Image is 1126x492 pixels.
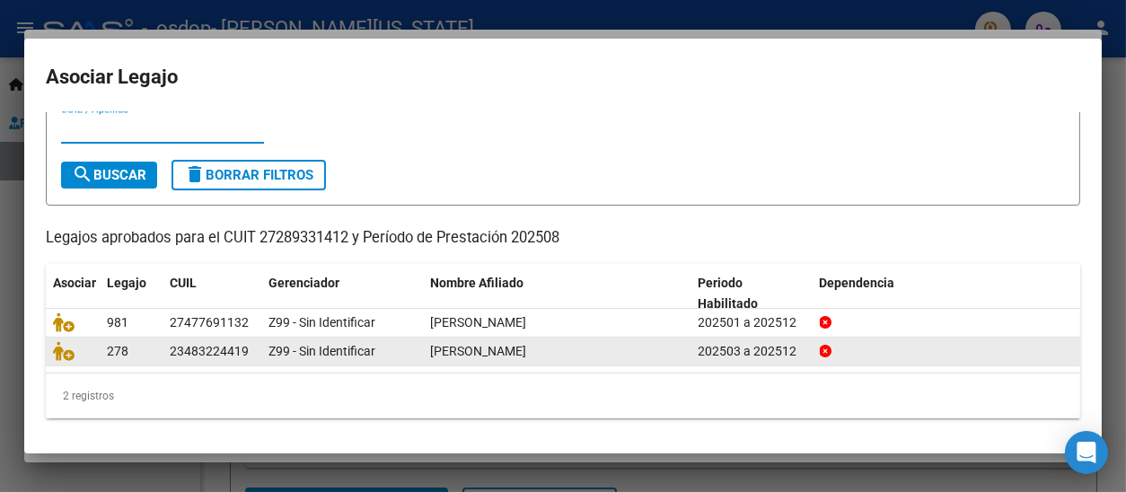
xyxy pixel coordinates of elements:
datatable-header-cell: Nombre Afiliado [423,264,691,323]
div: 202501 a 202512 [699,312,805,333]
div: 2 registros [46,373,1080,418]
button: Borrar Filtros [172,160,326,190]
span: 981 [107,315,128,329]
datatable-header-cell: Dependencia [813,264,1081,323]
span: Borrar Filtros [184,167,313,183]
span: JANARIZ LEVANO IVAN [430,344,526,358]
datatable-header-cell: Periodo Habilitado [691,264,813,323]
mat-icon: search [72,163,93,185]
span: Nombre Afiliado [430,276,523,290]
div: Open Intercom Messenger [1065,431,1108,474]
span: 278 [107,344,128,358]
span: Asociar [53,276,96,290]
datatable-header-cell: CUIL [163,264,261,323]
p: Legajos aprobados para el CUIT 27289331412 y Período de Prestación 202508 [46,227,1080,250]
datatable-header-cell: Gerenciador [261,264,423,323]
div: 202503 a 202512 [699,341,805,362]
span: Buscar [72,167,146,183]
span: Z99 - Sin Identificar [268,344,375,358]
datatable-header-cell: Asociar [46,264,100,323]
button: Buscar [61,162,157,189]
div: 23483224419 [170,341,249,362]
span: Periodo Habilitado [699,276,759,311]
span: Gerenciador [268,276,339,290]
datatable-header-cell: Legajo [100,264,163,323]
span: Dependencia [820,276,895,290]
span: Legajo [107,276,146,290]
h2: Asociar Legajo [46,60,1080,94]
div: 27477691132 [170,312,249,333]
span: Z99 - Sin Identificar [268,315,375,329]
span: RICCI DOLORES GIOVANNA [430,315,526,329]
span: CUIL [170,276,197,290]
mat-icon: delete [184,163,206,185]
